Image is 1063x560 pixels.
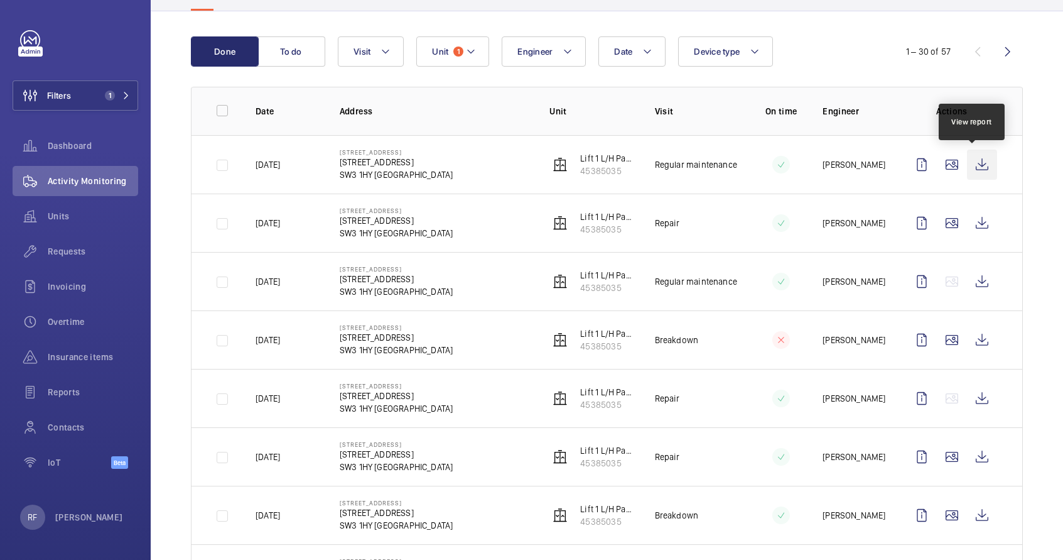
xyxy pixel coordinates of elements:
p: Unit [549,105,634,118]
p: SW3 1HY [GEOGRAPHIC_DATA] [340,168,453,181]
span: Dashboard [48,140,138,152]
p: Date [256,105,320,118]
button: To do [257,36,325,67]
p: [STREET_ADDRESS] [340,273,453,285]
p: [STREET_ADDRESS] [340,331,453,344]
p: Repair [655,217,680,229]
p: Address [340,105,530,118]
img: elevator.svg [553,391,568,406]
p: [STREET_ADDRESS] [340,156,453,168]
p: [STREET_ADDRESS] [340,265,453,273]
span: Insurance items [48,351,138,363]
span: Filters [47,89,71,102]
img: elevator.svg [553,274,568,289]
p: Lift 1 L/H Passenger [580,152,634,165]
span: Beta [111,456,128,469]
p: [STREET_ADDRESS] [340,382,453,390]
span: Contacts [48,421,138,434]
img: elevator.svg [553,157,568,172]
p: Lift 1 L/H Passenger [580,211,634,223]
p: [STREET_ADDRESS] [340,390,453,402]
p: 45385035 [580,282,634,294]
p: [PERSON_NAME] [823,334,885,346]
p: SW3 1HY [GEOGRAPHIC_DATA] [340,461,453,473]
button: Device type [678,36,773,67]
button: Done [191,36,259,67]
p: [STREET_ADDRESS] [340,148,453,156]
span: Visit [353,47,370,57]
span: Date [614,47,632,57]
p: Regular maintenance [655,158,737,171]
span: Unit [432,47,448,57]
p: 45385035 [580,223,634,236]
p: RF [28,511,37,524]
p: Lift 1 L/H Passenger [580,503,634,515]
p: Regular maintenance [655,275,737,288]
p: [DATE] [256,392,280,405]
span: Invoicing [48,280,138,293]
p: [STREET_ADDRESS] [340,448,453,461]
p: [PERSON_NAME] [823,275,885,288]
p: [PERSON_NAME] [823,217,885,229]
div: 1 – 30 of 57 [906,45,951,58]
span: 1 [105,91,115,101]
span: Reports [48,386,138,398]
p: SW3 1HY [GEOGRAPHIC_DATA] [340,285,453,298]
p: 45385035 [580,457,634,469]
img: elevator.svg [553,508,568,523]
button: Unit1 [416,36,489,67]
p: [PERSON_NAME] [823,392,885,405]
p: [STREET_ADDRESS] [340,324,453,331]
p: [DATE] [256,158,280,171]
img: elevator.svg [553,332,568,348]
p: On time [760,105,802,118]
button: Date [598,36,666,67]
p: 45385035 [580,398,634,411]
p: [STREET_ADDRESS] [340,441,453,448]
p: 45385035 [580,515,634,528]
p: Lift 1 L/H Passenger [580,386,634,398]
span: Requests [48,245,138,258]
p: SW3 1HY [GEOGRAPHIC_DATA] [340,519,453,532]
p: [STREET_ADDRESS] [340,207,453,214]
span: Activity Monitoring [48,175,138,187]
p: [PERSON_NAME] [823,451,885,463]
p: Lift 1 L/H Passenger [580,327,634,340]
p: 45385035 [580,340,634,353]
p: Repair [655,451,680,463]
p: [PERSON_NAME] [823,158,885,171]
img: elevator.svg [553,216,568,231]
p: 45385035 [580,165,634,177]
button: Filters1 [13,80,138,111]
button: Engineer [502,36,586,67]
p: [DATE] [256,451,280,463]
span: Device type [694,47,740,57]
button: Visit [338,36,404,67]
p: Engineer [823,105,887,118]
p: Visit [655,105,740,118]
p: SW3 1HY [GEOGRAPHIC_DATA] [340,402,453,415]
p: SW3 1HY [GEOGRAPHIC_DATA] [340,227,453,239]
span: Units [48,210,138,222]
span: 1 [453,47,463,57]
p: [PERSON_NAME] [55,511,123,524]
p: Breakdown [655,334,699,346]
p: Breakdown [655,509,699,522]
p: SW3 1HY [GEOGRAPHIC_DATA] [340,344,453,356]
span: IoT [48,456,111,469]
span: Overtime [48,316,138,328]
p: Repair [655,392,680,405]
p: Actions [907,105,997,118]
p: [PERSON_NAME] [823,509,885,522]
span: Engineer [517,47,553,57]
p: [DATE] [256,509,280,522]
p: Lift 1 L/H Passenger [580,269,634,282]
div: View report [951,116,992,128]
p: [STREET_ADDRESS] [340,507,453,519]
p: [DATE] [256,275,280,288]
p: [DATE] [256,334,280,346]
p: Lift 1 L/H Passenger [580,444,634,457]
p: [STREET_ADDRESS] [340,499,453,507]
img: elevator.svg [553,449,568,464]
p: [STREET_ADDRESS] [340,214,453,227]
